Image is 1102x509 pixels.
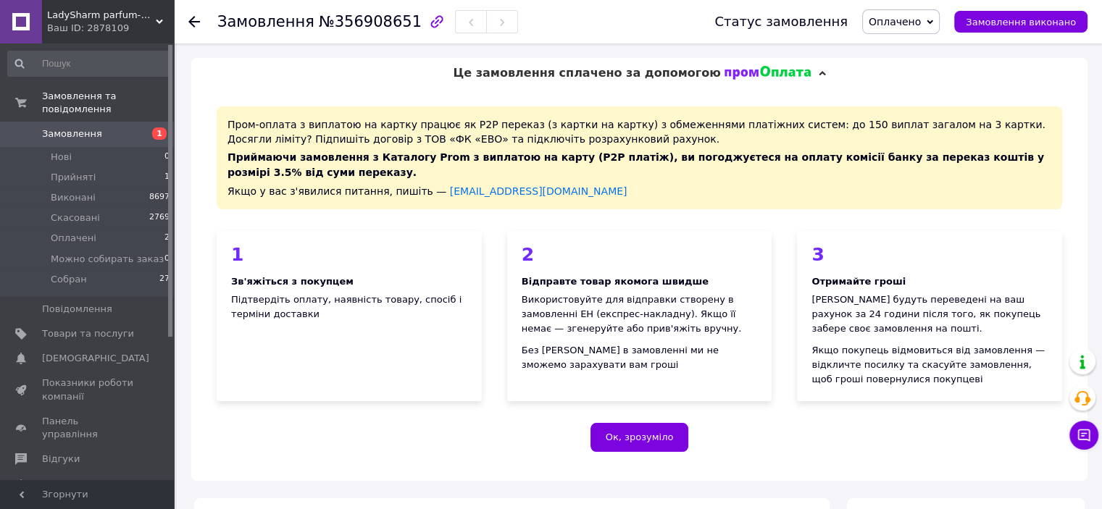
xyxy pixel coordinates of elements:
span: 0 [164,151,170,164]
b: Відправте товар якомога швидше [522,276,709,287]
div: Пром-оплата з виплатою на картку працює як P2P переказ (з картки на картку) з обмеженнями платіжн... [217,106,1062,209]
div: [PERSON_NAME] будуть переведені на ваш рахунок за 24 години після того, як покупець забере своє з... [811,293,1048,336]
span: 0 [164,253,170,266]
span: Нові [51,151,72,164]
div: 2 [522,245,758,264]
span: Замовлення виконано [966,17,1076,28]
div: 1 [231,245,467,264]
span: Це замовлення сплачено за допомогою [453,66,720,80]
input: Пошук [7,51,171,77]
div: Статус замовлення [714,14,848,29]
span: Показники роботи компанії [42,377,134,403]
span: Собран [51,273,87,286]
button: Чат з покупцем [1069,421,1098,450]
span: 1 [152,127,167,140]
span: 8697 [149,191,170,204]
b: Зв'яжіться з покупцем [231,276,354,287]
span: Оплачено [869,16,921,28]
div: Підтвердіть оплату, наявність товару, спосіб і терміни доставки [231,293,467,321]
div: Якщо у вас з'явилися питання, пишіть — [228,184,1051,198]
div: Ваш ID: 2878109 [47,22,174,35]
span: Приймаючи замовлення з Каталогу Prom з виплатою на карту (Р2Р платіж), ви погоджуєтеся на оплату ... [228,151,1044,178]
img: evopay logo [725,66,811,80]
span: 2 [164,232,170,245]
span: Можно собирать заказ [51,253,164,266]
span: 27 [159,273,170,286]
div: 3 [811,245,1048,264]
span: Повідомлення [42,303,112,316]
span: Виконані [51,191,96,204]
span: Оплачені [51,232,96,245]
div: Без [PERSON_NAME] в замовленні ми не зможемо зарахувати вам гроші [522,343,758,372]
span: Прийняті [51,171,96,184]
span: Замовлення та повідомлення [42,90,174,116]
span: Покупці [42,477,81,490]
span: Скасовані [51,211,100,224]
div: Повернутися назад [188,14,200,29]
span: 1 [164,171,170,184]
span: Панель управління [42,415,134,441]
span: Відгуки [42,453,80,466]
span: Товари та послуги [42,327,134,340]
div: Використовуйте для відправки створену в замовленні ЕН (експрес-накладну). Якщо її немає — згенеру... [522,293,758,336]
span: Ок, зрозуміло [606,432,674,442]
a: [EMAIL_ADDRESS][DOMAIN_NAME] [450,185,627,197]
span: 2769 [149,211,170,224]
button: Ок, зрозуміло [590,423,689,452]
span: [DEMOGRAPHIC_DATA] [42,352,149,365]
b: Отримайте гроші [811,276,906,287]
span: Замовлення [42,127,102,140]
span: №356908651 [319,13,422,30]
span: LadySharm parfum-opt [47,9,156,22]
span: Замовлення [217,13,314,30]
div: Якщо покупець відмовиться від замовлення — відкличте посилку та скасуйте замовлення, щоб гроші по... [811,343,1048,387]
button: Замовлення виконано [954,11,1088,33]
